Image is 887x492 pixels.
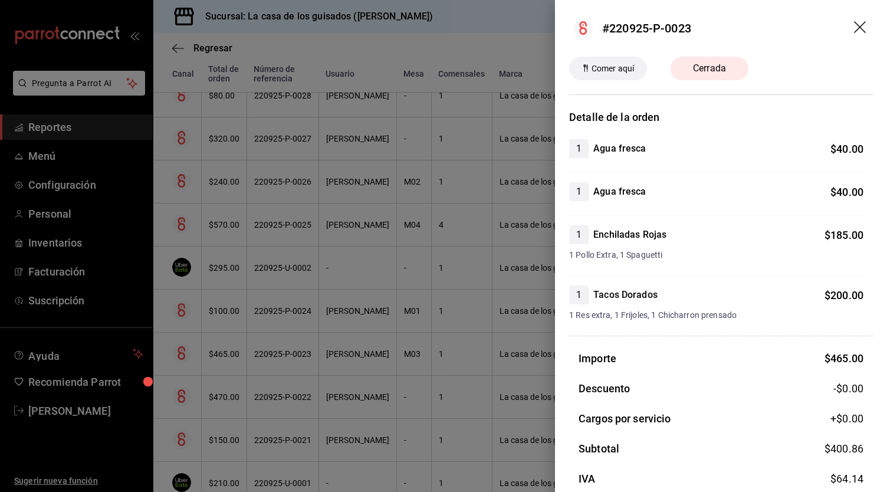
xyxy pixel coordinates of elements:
span: -$0.00 [833,381,863,396]
span: $ 465.00 [824,352,863,365]
div: #220925-P-0023 [602,19,691,37]
span: $ 200.00 [824,289,863,301]
span: +$ 0.00 [830,411,863,427]
span: $ 400.86 [824,442,863,455]
span: 1 Res extra, 1 Frijoles, 1 Chicharron prensado [569,309,863,322]
h3: Cargos por servicio [579,411,671,427]
h3: Descuento [579,381,630,396]
span: $ 64.14 [830,473,863,485]
h3: Importe [579,350,616,366]
span: 1 [569,288,589,302]
span: $ 40.00 [830,143,863,155]
span: 1 [569,185,589,199]
h4: Enchiladas Rojas [593,228,666,242]
span: $ 185.00 [824,229,863,241]
span: Comer aquí [587,63,639,75]
h4: Agua fresca [593,185,646,199]
h3: Subtotal [579,441,619,457]
span: 1 [569,142,589,156]
span: 1 Pollo Extra, 1 Spaguetti [569,249,863,261]
h3: IVA [579,471,595,487]
h4: Agua fresca [593,142,646,156]
span: $ 40.00 [830,186,863,198]
h3: Detalle de la orden [569,109,873,125]
span: Cerrada [686,61,733,76]
h4: Tacos Dorados [593,288,658,302]
button: drag [854,21,868,35]
span: 1 [569,228,589,242]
